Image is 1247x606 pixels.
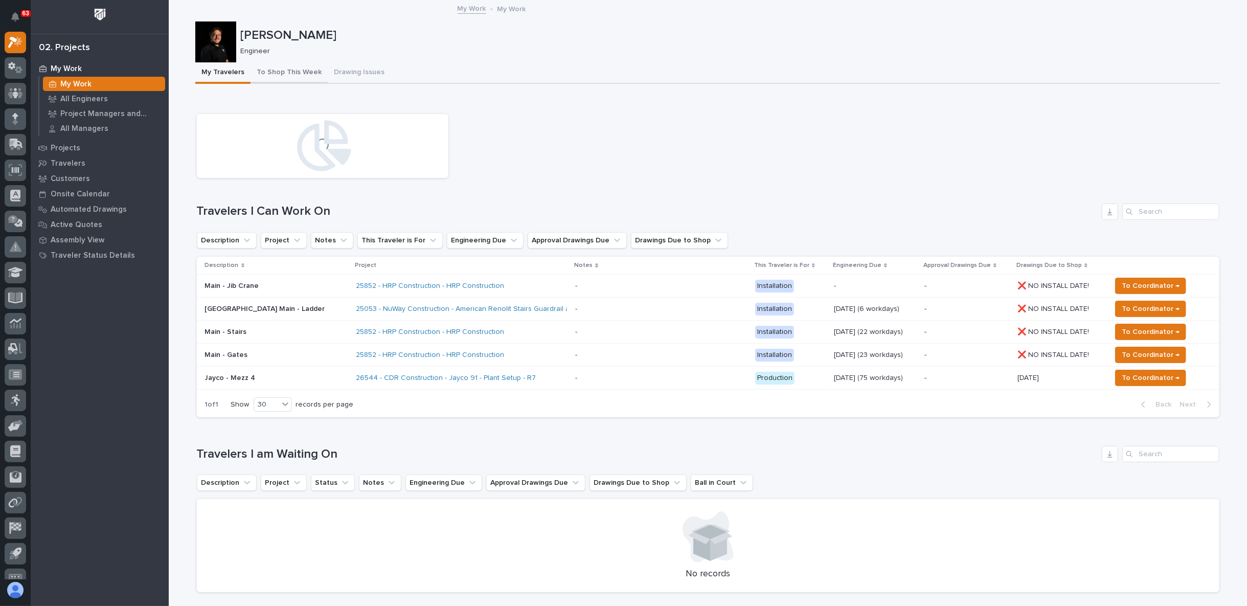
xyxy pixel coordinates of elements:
h1: Travelers I am Waiting On [197,447,1098,462]
p: [DATE] (22 workdays) [834,328,916,336]
button: Status [311,475,355,491]
h1: Travelers I Can Work On [197,204,1098,219]
a: 25852 - HRP Construction - HRP Construction [356,351,504,360]
button: Next [1176,400,1219,409]
button: Drawings Due to Shop [631,232,728,249]
div: - [575,328,577,336]
p: Description [205,260,239,271]
span: To Coordinator → [1122,372,1180,384]
div: - [575,282,577,290]
input: Search [1122,446,1219,462]
div: Installation [755,303,794,316]
a: 25852 - HRP Construction - HRP Construction [356,328,504,336]
div: - [575,305,577,313]
div: Notifications63 [13,12,26,29]
p: Onsite Calendar [51,190,110,199]
p: All Engineers [60,95,108,104]
button: Back [1133,400,1176,409]
a: Automated Drawings [31,201,169,217]
p: Show [231,400,250,409]
p: ❌ NO INSTALL DATE! [1017,280,1091,290]
button: Notes [311,232,353,249]
p: ❌ NO INSTALL DATE! [1017,326,1091,336]
a: Traveler Status Details [31,248,169,263]
a: Customers [31,171,169,186]
a: Active Quotes [31,217,169,232]
button: Project [261,232,307,249]
button: To Coordinator → [1115,370,1186,386]
p: Customers [51,174,90,184]
div: 02. Projects [39,42,90,54]
p: Jayco - Mezz 4 [205,374,348,383]
a: Onsite Calendar [31,186,169,201]
p: Approval Drawings Due [923,260,991,271]
p: 63 [22,10,29,17]
p: - [924,305,1009,313]
span: To Coordinator → [1122,280,1180,292]
a: My Work [458,2,486,14]
a: All Managers [39,121,169,136]
p: Projects [51,144,80,153]
button: Description [197,232,257,249]
button: Ball in Court [691,475,753,491]
a: Travelers [31,155,169,171]
button: Notifications [5,6,26,28]
tr: Main - Jib Crane25852 - HRP Construction - HRP Construction - Installation--❌ NO INSTALL DATE!❌ N... [197,275,1219,298]
p: This Traveler is For [754,260,809,271]
button: Engineering Due [405,475,482,491]
button: My Travelers [195,62,251,84]
input: Search [1122,204,1219,220]
p: - [834,282,916,290]
p: Project [355,260,376,271]
p: Active Quotes [51,220,102,230]
button: To Coordinator → [1115,324,1186,340]
span: To Coordinator → [1122,349,1180,361]
p: My Work [60,80,92,89]
p: - [924,282,1009,290]
div: Installation [755,280,794,293]
p: All Managers [60,124,108,133]
a: 26544 - CDR Construction - Jayco 91 - Plant Setup - R7 [356,374,536,383]
div: Installation [755,326,794,339]
button: To Coordinator → [1115,347,1186,363]
div: Installation [755,349,794,362]
p: ❌ NO INSTALL DATE! [1017,349,1091,360]
p: 1 of 1 [197,392,227,417]
a: 25053 - NuWay Construction - American Renolit Stairs Guardrail and Roof Ladder [356,305,621,313]
button: Notes [359,475,401,491]
img: Workspace Logo [90,5,109,24]
tr: Main - Gates25852 - HRP Construction - HRP Construction - Installation[DATE] (23 workdays)-❌ NO I... [197,344,1219,367]
button: This Traveler is For [357,232,443,249]
tr: Main - Stairs25852 - HRP Construction - HRP Construction - Installation[DATE] (22 workdays)-❌ NO ... [197,321,1219,344]
span: To Coordinator → [1122,326,1180,338]
a: All Engineers [39,92,169,106]
a: My Work [39,77,169,91]
p: [DATE] [1017,372,1041,383]
button: To Coordinator → [1115,301,1186,317]
div: - [575,351,577,360]
button: Approval Drawings Due [528,232,627,249]
p: Drawings Due to Shop [1016,260,1082,271]
a: Assembly View [31,232,169,248]
p: Traveler Status Details [51,251,135,260]
span: Back [1150,400,1172,409]
p: [PERSON_NAME] [240,28,1216,43]
div: 30 [254,399,279,410]
p: Engineer [240,47,1212,56]
p: Main - Gates [205,351,348,360]
a: Projects [31,140,169,155]
button: users-avatar [5,579,26,601]
p: [DATE] (23 workdays) [834,351,916,360]
div: - [575,374,577,383]
p: Main - Jib Crane [205,282,348,290]
button: Engineering Due [447,232,524,249]
a: My Work [31,61,169,76]
button: Project [261,475,307,491]
tr: [GEOGRAPHIC_DATA] Main - Ladder25053 - NuWay Construction - American Renolit Stairs Guardrail and... [197,298,1219,321]
p: records per page [296,400,354,409]
p: Main - Stairs [205,328,348,336]
p: My Work [497,3,526,14]
span: To Coordinator → [1122,303,1180,315]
